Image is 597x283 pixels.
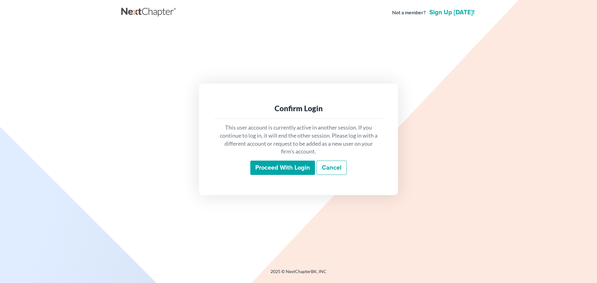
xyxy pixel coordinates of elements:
[219,103,378,113] div: Confirm Login
[250,161,315,175] input: Proceed with login
[317,161,347,175] a: Cancel
[428,9,476,16] a: Sign up [DATE]!
[121,268,476,280] div: 2025 © NextChapterBK, INC
[219,124,378,156] p: This user account is currently active in another session. If you continue to log in, it will end ...
[392,9,426,16] strong: Not a member?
